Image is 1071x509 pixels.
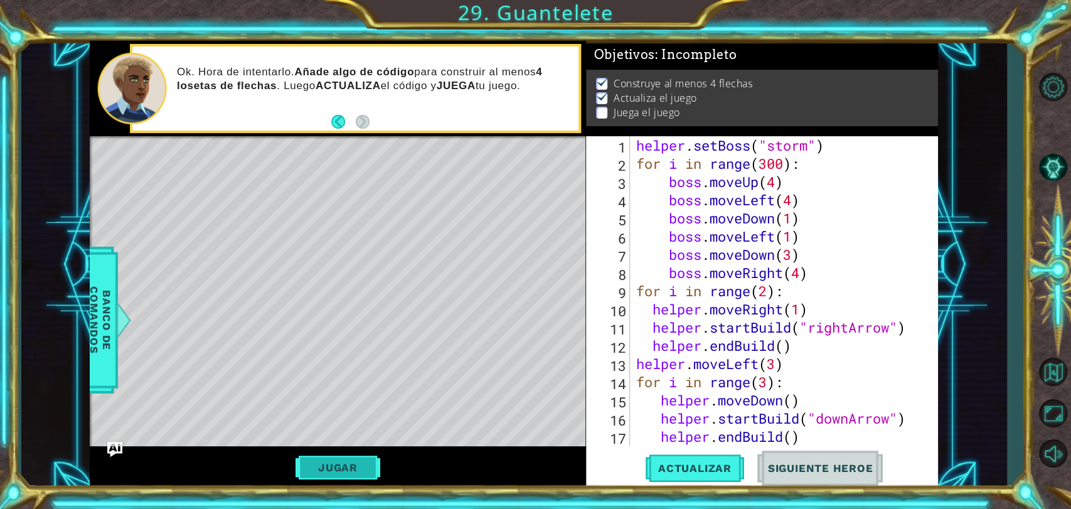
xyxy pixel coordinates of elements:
[589,284,630,302] div: 9
[589,338,630,356] div: 12
[596,77,609,87] img: Check mark for checkbox
[614,77,752,90] p: Construye al menos 4 flechas
[614,105,680,119] p: Juega el juego
[589,174,630,193] div: 3
[589,447,630,466] div: 18
[1035,149,1071,185] button: Pista AI
[589,156,630,174] div: 2
[1035,352,1071,394] a: Volver al Mapa
[589,411,630,429] div: 16
[1035,436,1071,472] button: Silencio
[589,375,630,393] div: 14
[755,462,886,474] span: Siguiente Heroe
[356,115,370,129] button: Next
[177,65,570,93] p: Ok. Hora de intentarlo. para construir al menos . Luego el código y tu juego.
[589,265,630,284] div: 8
[755,451,886,486] button: Siguiente Heroe
[589,302,630,320] div: 10
[294,66,414,78] strong: Añade algo de código
[589,229,630,247] div: 6
[589,138,630,156] div: 1
[1035,68,1071,105] button: Opciones del Nivel
[316,80,381,92] strong: ACTUALIZA
[589,356,630,375] div: 13
[646,462,744,474] span: Actualizar
[614,91,697,105] p: Actualiza el juego
[594,47,737,63] span: Objetivos
[107,442,122,457] button: Ask AI
[1035,395,1071,432] button: Maximizar Navegador
[296,456,380,480] button: Jugar
[589,193,630,211] div: 4
[331,115,356,129] button: Back
[1035,354,1071,390] button: Volver al Mapa
[596,91,609,101] img: Check mark for checkbox
[437,80,476,92] strong: JUEGA
[589,429,630,447] div: 17
[589,247,630,265] div: 7
[646,451,744,486] button: Actualizar
[589,211,630,229] div: 5
[655,47,737,62] span: : Incompleto
[84,255,117,385] span: Banco de comandos
[589,320,630,338] div: 11
[589,393,630,411] div: 15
